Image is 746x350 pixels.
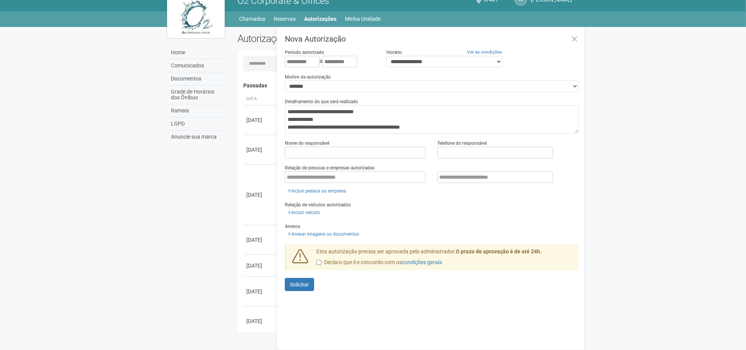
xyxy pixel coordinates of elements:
a: Ramais [169,104,226,117]
div: [DATE] [246,317,275,325]
a: Reservas [274,13,296,24]
a: Incluir pessoa ou empresa [285,187,348,195]
h4: Passadas [243,83,573,89]
strong: O prazo de aprovação é de até 24h. [456,248,542,255]
a: Autorizações [304,13,336,24]
a: Anuncie sua marca [169,131,226,143]
label: Anexos [285,223,300,230]
div: [DATE] [246,116,275,124]
h2: Autorizações [238,33,402,44]
a: Home [169,46,226,59]
label: Motivo da autorização [285,74,331,80]
label: Telefone do responsável [437,140,487,147]
div: [DATE] [246,288,275,295]
a: Comunicados [169,59,226,72]
label: Relação de pessoas e empresas autorizadas [285,164,375,171]
a: LGPD [169,117,226,131]
label: Declaro que li e concordo com os [316,259,442,266]
a: Documentos [169,72,226,85]
a: Grade de Horários dos Ônibus [169,85,226,104]
input: Declaro que li e concordo com oscondições gerais [316,260,321,265]
label: Horário [386,49,402,56]
a: Anexar imagens ou documentos [285,230,361,238]
div: [DATE] [246,146,275,154]
a: condições gerais [402,259,442,265]
a: Chamados [239,13,265,24]
div: [DATE] [246,262,275,270]
th: Data [243,93,278,106]
div: a [285,56,375,67]
h3: Nova Autorização [285,35,579,43]
label: Período autorizado [285,49,324,56]
label: Relação de veículos autorizados [285,201,351,208]
a: Minha Unidade [345,13,381,24]
div: [DATE] [246,236,275,244]
span: Solicitar [290,281,309,288]
div: Esta autorização precisa ser aprovada pelo administrador. [311,248,579,270]
div: [DATE] [246,191,275,199]
label: Detalhamento do que será realizado [285,98,358,105]
a: Ver as condições [467,49,502,55]
a: Incluir veículo [285,208,322,217]
label: Nome do responsável [285,140,330,147]
button: Solicitar [285,278,314,291]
